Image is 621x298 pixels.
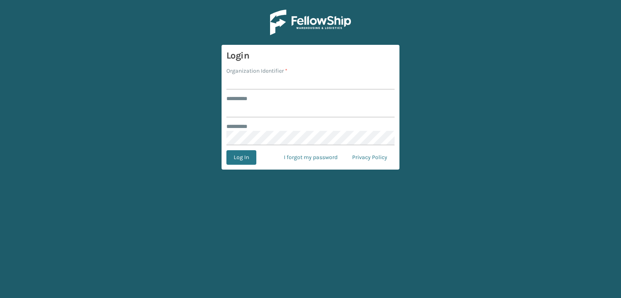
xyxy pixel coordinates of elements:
a: Privacy Policy [345,150,395,165]
img: Logo [270,10,351,35]
h3: Login [226,50,395,62]
a: I forgot my password [277,150,345,165]
button: Log In [226,150,256,165]
label: Organization Identifier [226,67,287,75]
